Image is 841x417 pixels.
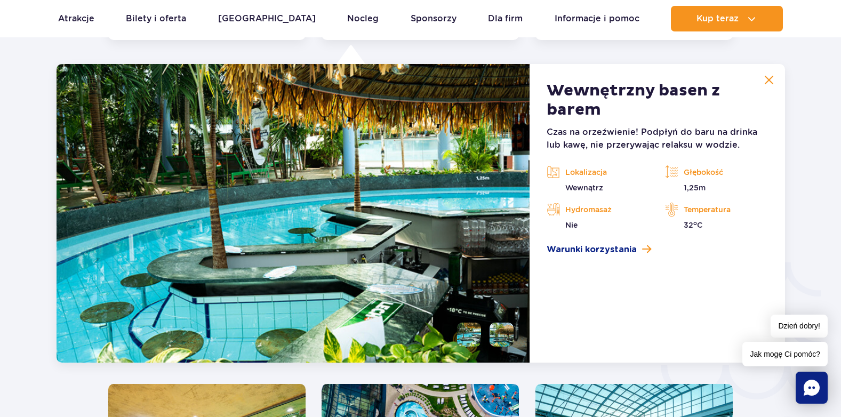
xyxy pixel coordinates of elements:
[665,202,767,218] p: Temperatura
[547,220,649,230] p: Nie
[771,315,828,338] span: Dzień dobry!
[547,202,649,218] p: Hydromasaż
[347,6,379,31] a: Nocleg
[547,81,767,119] h2: Wewnętrzny basen z barem
[411,6,456,31] a: Sponsorzy
[693,220,697,227] sup: o
[665,164,767,180] p: Głębokość
[665,220,767,230] p: 32 C
[218,6,316,31] a: [GEOGRAPHIC_DATA]
[547,182,649,193] p: Wewnątrz
[547,126,767,151] p: Czas na orzeźwienie! Podpłyń do baru na drinka lub kawę, nie przerywając relaksu w wodzie.
[126,6,186,31] a: Bilety i oferta
[696,14,739,23] span: Kup teraz
[796,372,828,404] div: Chat
[488,6,523,31] a: Dla firm
[742,342,828,366] span: Jak mogę Ci pomóc?
[671,6,783,31] button: Kup teraz
[547,243,767,256] a: Warunki korzystania
[555,6,639,31] a: Informacje i pomoc
[665,182,767,193] p: 1,25m
[58,6,94,31] a: Atrakcje
[547,243,637,256] span: Warunki korzystania
[547,164,649,180] p: Lokalizacja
